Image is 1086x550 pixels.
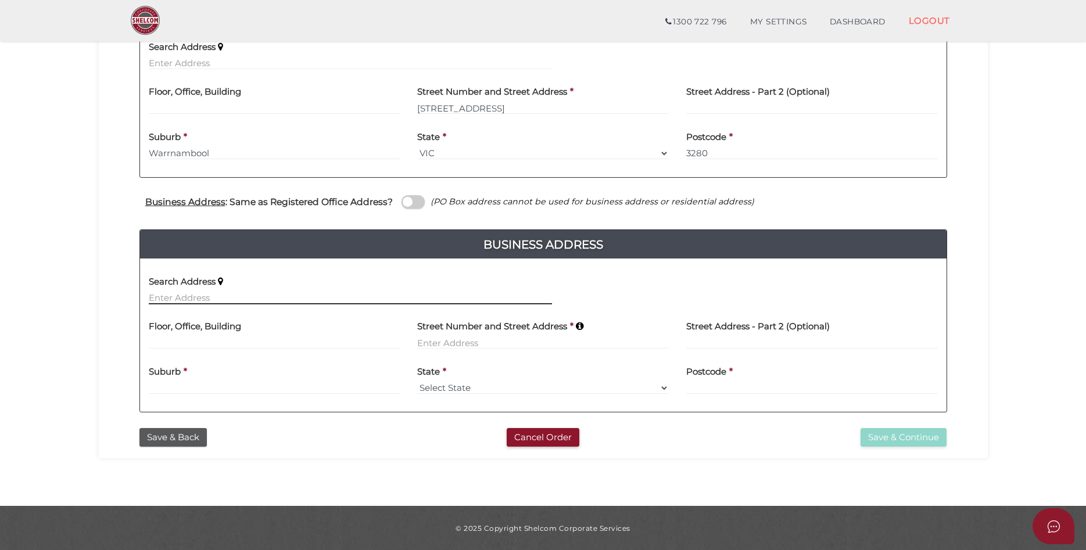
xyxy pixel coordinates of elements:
[149,292,552,304] input: Enter Address
[818,10,897,34] a: DASHBOARD
[686,147,938,160] input: Postcode must be exactly 4 digits
[149,42,216,52] h4: Search Address
[149,57,552,70] input: Enter Address
[654,10,738,34] a: 1300 722 796
[686,322,830,332] h4: Street Address - Part 2 (Optional)
[417,336,669,349] input: Enter Address
[149,132,181,142] h4: Suburb
[149,277,216,287] h4: Search Address
[507,428,579,447] button: Cancel Order
[417,367,440,377] h4: State
[417,102,669,114] input: Enter Address
[107,523,979,533] div: © 2025 Copyright Shelcom Corporate Services
[576,322,583,331] i: Keep typing in your address(including suburb) until it appears
[417,322,567,332] h4: Street Number and Street Address
[145,197,393,207] h4: : Same as Registered Office Address?
[417,132,440,142] h4: State
[218,277,223,286] i: Keep typing in your address(including suburb) until it appears
[739,10,819,34] a: MY SETTINGS
[145,196,225,207] u: Business Address
[218,42,223,52] i: Keep typing in your address(including suburb) until it appears
[149,367,181,377] h4: Suburb
[686,132,726,142] h4: Postcode
[861,428,947,447] button: Save & Continue
[686,367,726,377] h4: Postcode
[431,196,754,207] i: (PO Box address cannot be used for business address or residential address)
[686,382,938,394] input: Postcode must be exactly 4 digits
[149,87,241,97] h4: Floor, Office, Building
[139,428,207,447] button: Save & Back
[897,9,962,33] a: LOGOUT
[1033,508,1074,544] button: Open asap
[149,322,241,332] h4: Floor, Office, Building
[417,87,567,97] h4: Street Number and Street Address
[686,87,830,97] h4: Street Address - Part 2 (Optional)
[140,235,947,254] h4: Business Address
